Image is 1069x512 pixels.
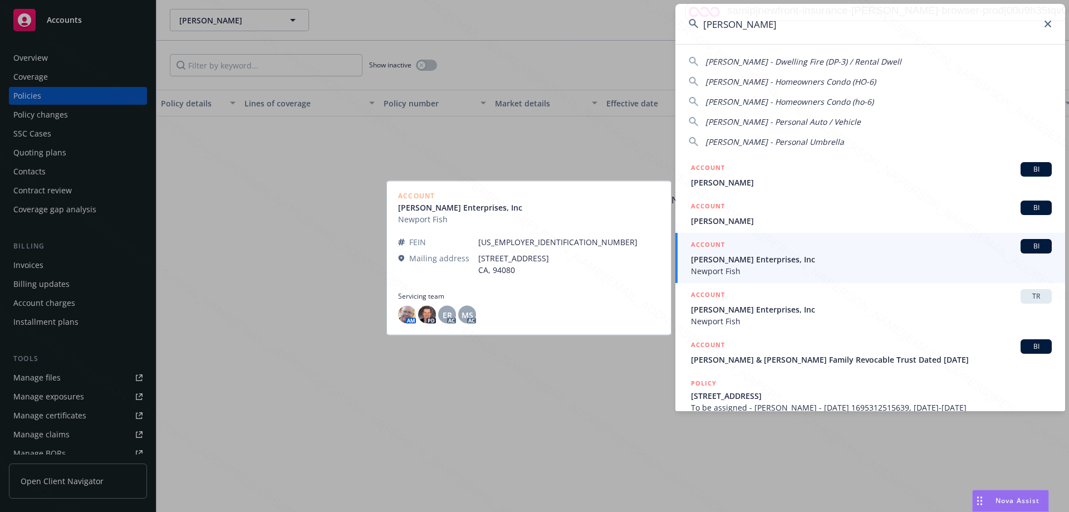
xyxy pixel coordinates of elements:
[675,194,1065,233] a: ACCOUNTBI[PERSON_NAME]
[691,162,725,175] h5: ACCOUNT
[705,76,876,87] span: [PERSON_NAME] - Homeowners Condo (HO-6)
[675,333,1065,372] a: ACCOUNTBI[PERSON_NAME] & [PERSON_NAME] Family Revocable Trust Dated [DATE]
[705,56,901,67] span: [PERSON_NAME] - Dwelling Fire (DP-3) / Rental Dwell
[1025,241,1047,251] span: BI
[1025,203,1047,213] span: BI
[691,354,1052,365] span: [PERSON_NAME] & [PERSON_NAME] Family Revocable Trust Dated [DATE]
[691,215,1052,227] span: [PERSON_NAME]
[691,239,725,252] h5: ACCOUNT
[691,201,725,214] h5: ACCOUNT
[675,283,1065,333] a: ACCOUNTTR[PERSON_NAME] Enterprises, IncNewport Fish
[691,390,1052,402] span: [STREET_ADDRESS]
[691,339,725,353] h5: ACCOUNT
[691,177,1052,188] span: [PERSON_NAME]
[1025,164,1047,174] span: BI
[996,496,1039,505] span: Nova Assist
[973,490,987,511] div: Drag to move
[675,372,1065,420] a: POLICY[STREET_ADDRESS]To be assigned - [PERSON_NAME] - [DATE] 1695312515639, [DATE]-[DATE]
[691,253,1052,265] span: [PERSON_NAME] Enterprises, Inc
[1025,291,1047,301] span: TR
[691,289,725,303] h5: ACCOUNT
[691,304,1052,315] span: [PERSON_NAME] Enterprises, Inc
[705,96,874,107] span: [PERSON_NAME] - Homeowners Condo (ho-6)
[691,265,1052,277] span: Newport Fish
[972,490,1049,512] button: Nova Assist
[675,233,1065,283] a: ACCOUNTBI[PERSON_NAME] Enterprises, IncNewport Fish
[705,136,844,147] span: [PERSON_NAME] - Personal Umbrella
[705,116,861,127] span: [PERSON_NAME] - Personal Auto / Vehicle
[691,402,1052,413] span: To be assigned - [PERSON_NAME] - [DATE] 1695312515639, [DATE]-[DATE]
[675,156,1065,194] a: ACCOUNTBI[PERSON_NAME]
[691,378,717,389] h5: POLICY
[675,4,1065,44] input: Search...
[691,315,1052,327] span: Newport Fish
[1025,342,1047,352] span: BI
